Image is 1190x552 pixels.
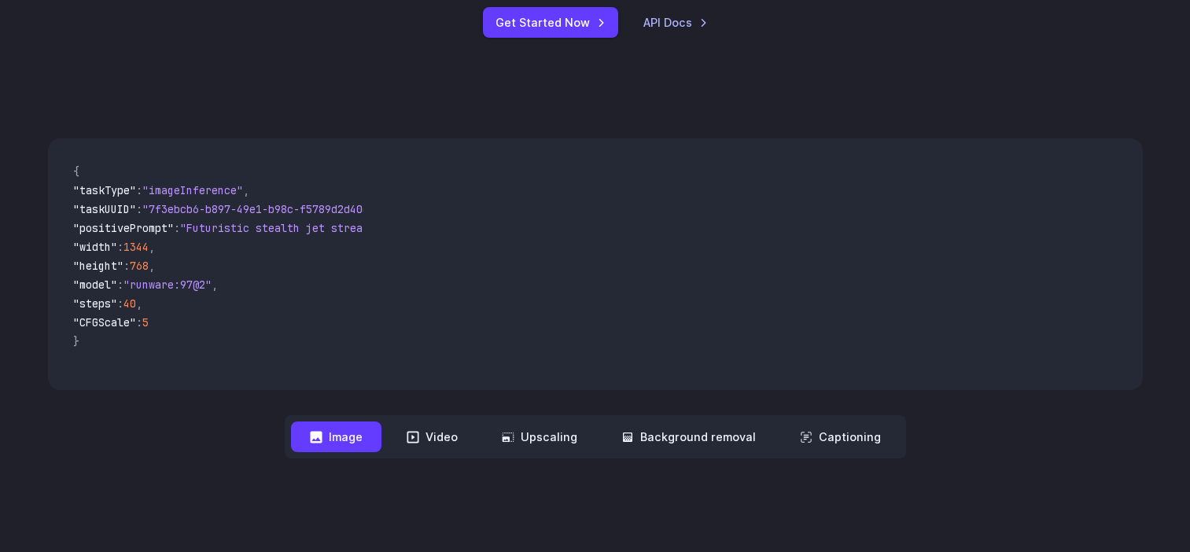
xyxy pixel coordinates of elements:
[483,421,596,452] button: Upscaling
[212,278,218,292] span: ,
[73,240,117,254] span: "width"
[73,259,123,273] span: "height"
[483,7,618,38] a: Get Started Now
[781,421,900,452] button: Captioning
[123,278,212,292] span: "runware:97@2"
[136,183,142,197] span: :
[243,183,249,197] span: ,
[388,421,477,452] button: Video
[142,202,381,216] span: "7f3ebcb6-b897-49e1-b98c-f5789d2d40d7"
[643,13,708,31] a: API Docs
[73,315,136,329] span: "CFGScale"
[73,221,174,235] span: "positivePrompt"
[117,240,123,254] span: :
[136,202,142,216] span: :
[73,278,117,292] span: "model"
[123,296,136,311] span: 40
[123,259,130,273] span: :
[136,315,142,329] span: :
[117,278,123,292] span: :
[73,202,136,216] span: "taskUUID"
[602,421,775,452] button: Background removal
[291,421,381,452] button: Image
[149,259,155,273] span: ,
[123,240,149,254] span: 1344
[142,183,243,197] span: "imageInference"
[136,296,142,311] span: ,
[117,296,123,311] span: :
[174,221,180,235] span: :
[73,164,79,178] span: {
[180,221,753,235] span: "Futuristic stealth jet streaking through a neon-lit cityscape with glowing purple exhaust"
[73,183,136,197] span: "taskType"
[130,259,149,273] span: 768
[142,315,149,329] span: 5
[73,334,79,348] span: }
[73,296,117,311] span: "steps"
[149,240,155,254] span: ,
